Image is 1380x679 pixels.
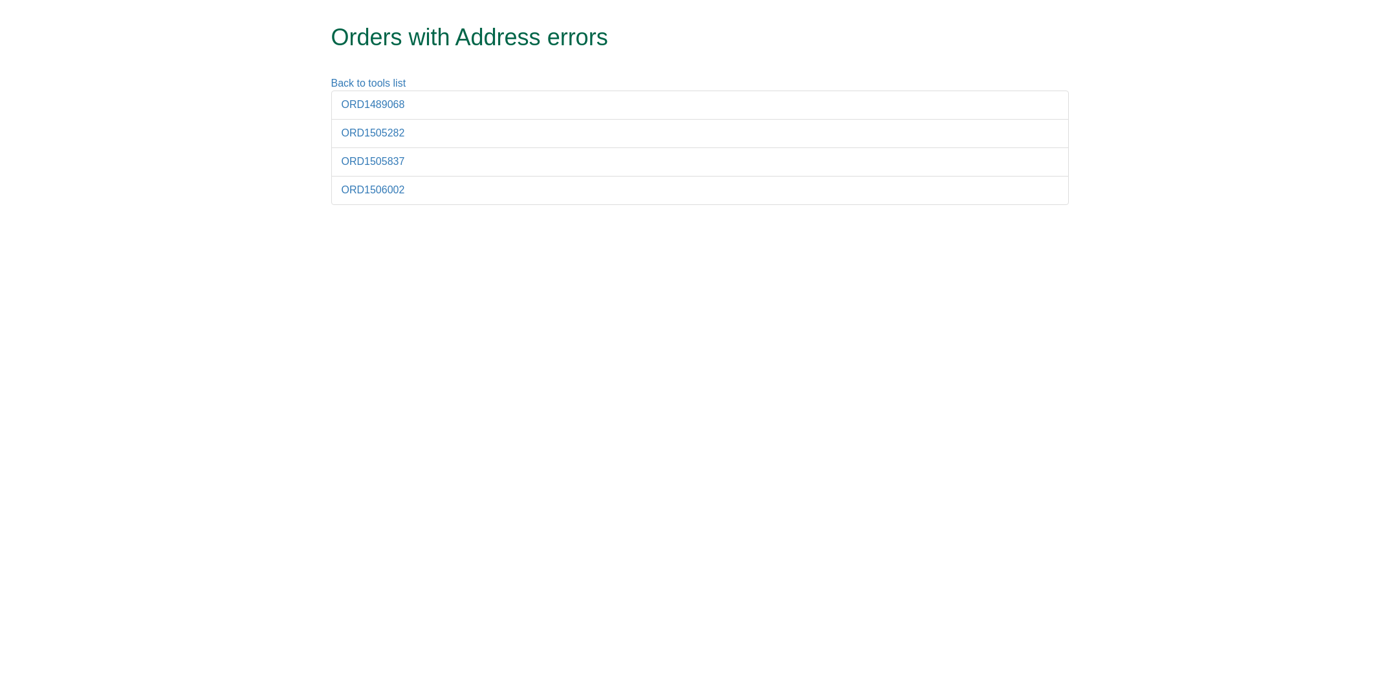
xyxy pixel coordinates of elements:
h1: Orders with Address errors [331,25,1020,50]
a: Back to tools list [331,78,406,89]
a: ORD1506002 [342,184,405,195]
a: ORD1505837 [342,156,405,167]
a: ORD1505282 [342,127,405,138]
a: ORD1489068 [342,99,405,110]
